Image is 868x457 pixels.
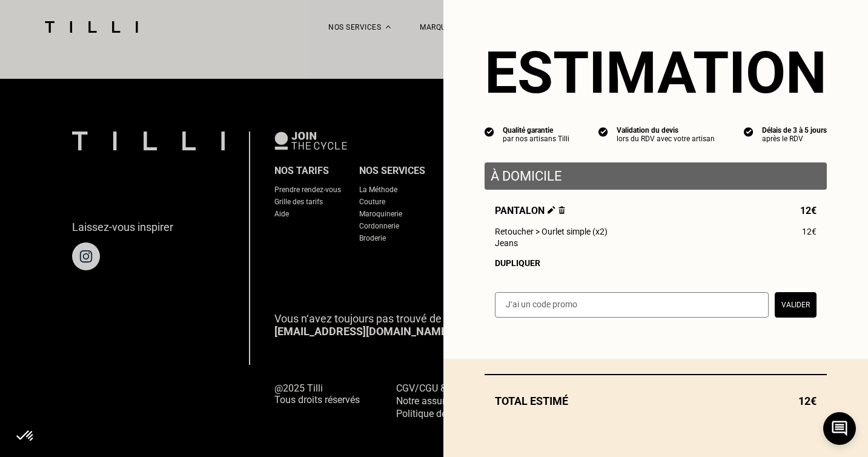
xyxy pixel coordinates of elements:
[491,168,821,184] p: À domicile
[485,39,827,107] section: Estimation
[617,126,715,135] div: Validation du devis
[503,135,569,143] div: par nos artisans Tilli
[798,395,817,407] span: 12€
[495,238,518,248] span: Jeans
[558,206,565,214] img: Supprimer
[485,126,494,137] img: icon list info
[744,126,754,137] img: icon list info
[495,227,608,236] span: Retoucher > Ourlet simple (x2)
[548,206,555,214] img: Éditer
[762,135,827,143] div: après le RDV
[775,292,817,318] button: Valider
[495,258,817,268] div: Dupliquer
[762,126,827,135] div: Délais de 3 à 5 jours
[495,292,769,318] input: J‘ai un code promo
[485,395,827,407] div: Total estimé
[503,126,569,135] div: Qualité garantie
[800,205,817,216] span: 12€
[802,227,817,236] span: 12€
[495,205,565,216] span: Pantalon
[598,126,608,137] img: icon list info
[617,135,715,143] div: lors du RDV avec votre artisan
